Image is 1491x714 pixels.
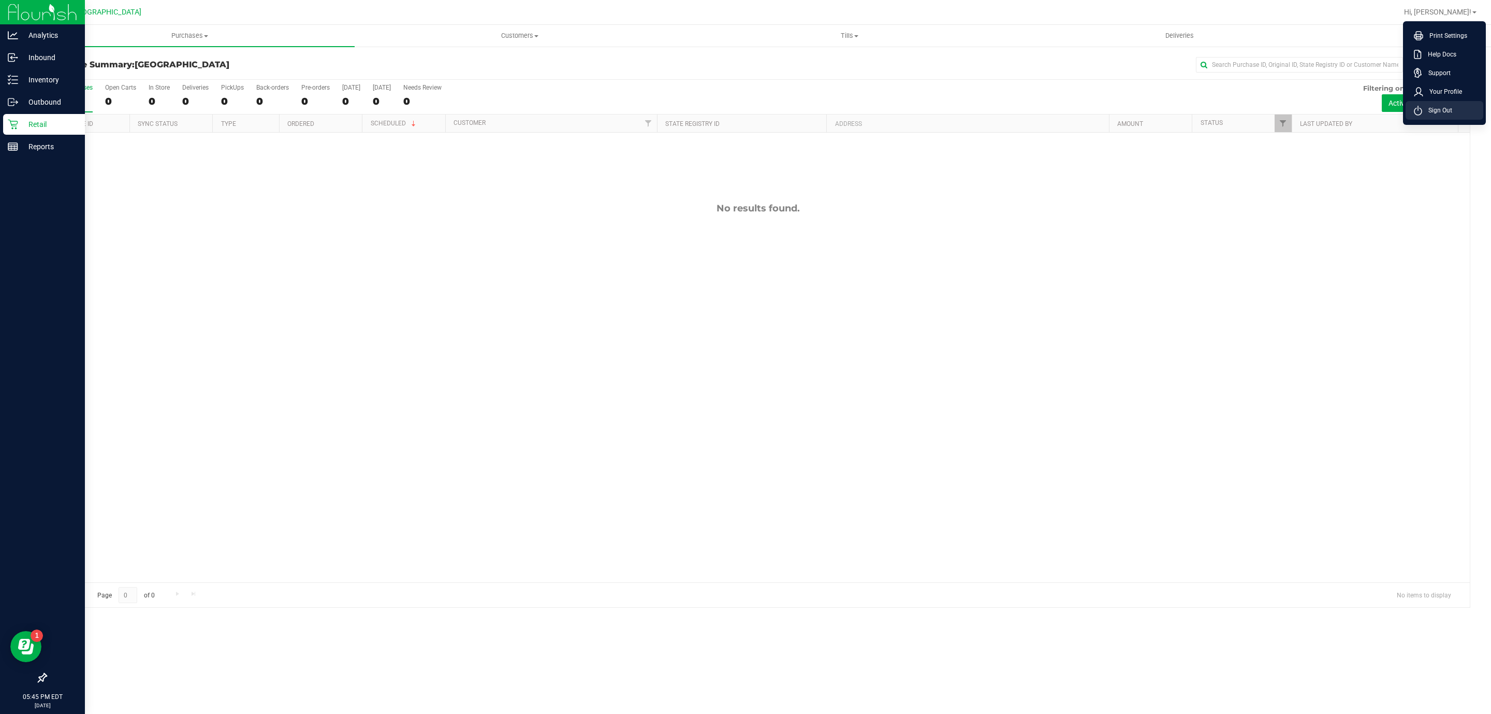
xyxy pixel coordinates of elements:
[25,31,355,40] span: Purchases
[135,60,229,69] span: [GEOGRAPHIC_DATA]
[1196,57,1403,73] input: Search Purchase ID, Original ID, State Registry ID or Customer Name...
[1201,119,1223,126] a: Status
[1363,84,1430,92] span: Filtering on status:
[8,119,18,130] inline-svg: Retail
[70,8,141,17] span: [GEOGRAPHIC_DATA]
[18,51,80,64] p: Inbound
[46,60,520,69] h3: Purchase Summary:
[287,120,314,127] a: Ordered
[373,84,391,91] div: [DATE]
[221,95,244,107] div: 0
[1414,68,1479,78] a: Support
[105,84,136,91] div: Open Carts
[1423,87,1462,97] span: Your Profile
[149,95,170,107] div: 0
[684,25,1014,47] a: Tills
[18,74,80,86] p: Inventory
[18,29,80,41] p: Analytics
[149,84,170,91] div: In Store
[18,118,80,131] p: Retail
[371,120,418,127] a: Scheduled
[1422,49,1456,60] span: Help Docs
[138,120,178,127] a: Sync Status
[403,95,442,107] div: 0
[1382,94,1430,112] button: Active only
[665,120,720,127] a: State Registry ID
[256,84,289,91] div: Back-orders
[18,140,80,153] p: Reports
[403,84,442,91] div: Needs Review
[18,96,80,108] p: Outbound
[454,119,486,126] a: Customer
[8,97,18,107] inline-svg: Outbound
[1300,120,1352,127] a: Last Updated By
[301,95,330,107] div: 0
[301,84,330,91] div: Pre-orders
[182,84,209,91] div: Deliveries
[10,631,41,662] iframe: Resource center
[1414,49,1479,60] a: Help Docs
[105,95,136,107] div: 0
[5,702,80,709] p: [DATE]
[1404,8,1471,16] span: Hi, [PERSON_NAME]!
[256,95,289,107] div: 0
[342,84,360,91] div: [DATE]
[89,587,163,603] span: Page of 0
[1406,101,1483,120] li: Sign Out
[1422,68,1451,78] span: Support
[8,30,18,40] inline-svg: Analytics
[182,95,209,107] div: 0
[31,630,43,642] iframe: Resource center unread badge
[826,115,1108,133] th: Address
[8,141,18,152] inline-svg: Reports
[355,25,684,47] a: Customers
[46,203,1470,214] div: No results found.
[1388,587,1459,603] span: No items to display
[1275,115,1292,132] a: Filter
[1423,31,1467,41] span: Print Settings
[1015,25,1344,47] a: Deliveries
[355,31,684,40] span: Customers
[1117,120,1143,127] a: Amount
[8,52,18,63] inline-svg: Inbound
[8,75,18,85] inline-svg: Inventory
[1151,31,1208,40] span: Deliveries
[5,692,80,702] p: 05:45 PM EDT
[373,95,391,107] div: 0
[221,120,236,127] a: Type
[25,25,355,47] a: Purchases
[685,31,1014,40] span: Tills
[342,95,360,107] div: 0
[221,84,244,91] div: PickUps
[640,115,657,132] a: Filter
[1422,105,1452,116] span: Sign Out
